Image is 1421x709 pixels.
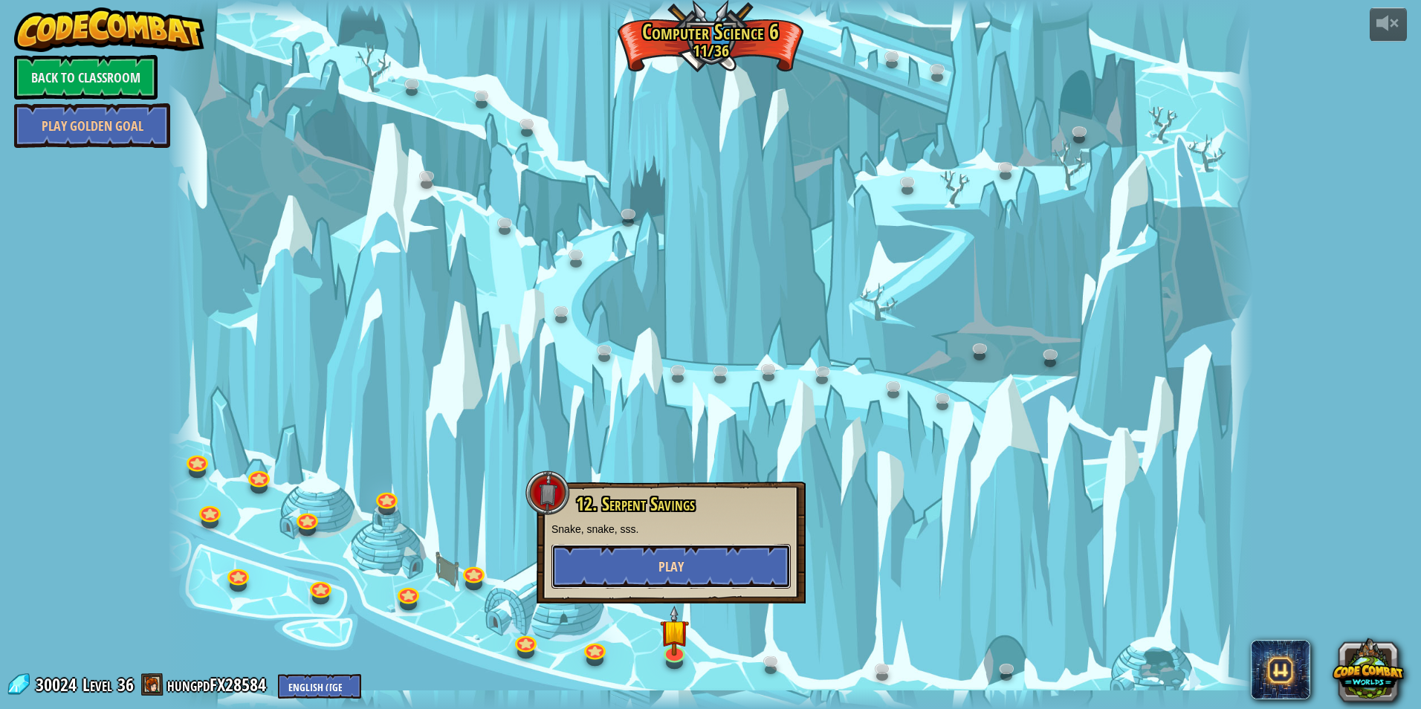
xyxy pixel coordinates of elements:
[167,673,271,696] a: hungpdFX28584
[117,673,134,696] span: 36
[576,491,695,517] span: 12. Serpent Savings
[1370,7,1407,42] button: Adjust volume
[551,522,791,537] p: Snake, snake, sss.
[14,103,170,148] a: Play Golden Goal
[551,544,791,589] button: Play
[82,673,112,697] span: Level
[14,7,204,52] img: CodeCombat - Learn how to code by playing a game
[36,673,81,696] span: 30024
[660,606,689,656] img: level-banner-started.png
[14,55,158,100] a: Back to Classroom
[658,557,684,576] span: Play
